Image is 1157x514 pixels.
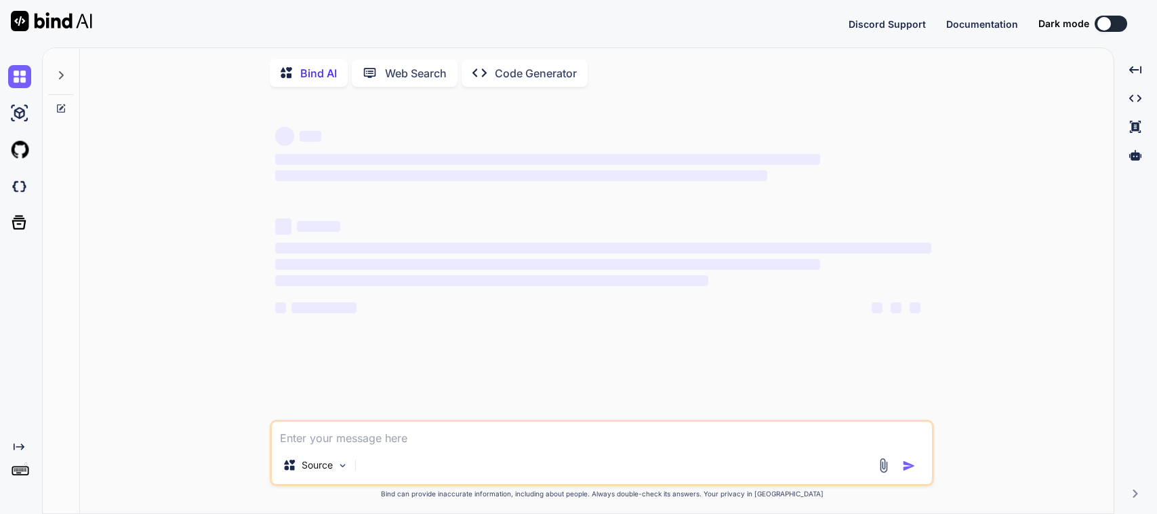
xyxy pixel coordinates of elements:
[8,65,31,88] img: chat
[337,460,348,471] img: Pick Models
[291,302,357,313] span: ‌
[300,65,337,81] p: Bind AI
[275,218,291,235] span: ‌
[270,489,934,499] p: Bind can provide inaccurate information, including about people. Always double-check its answers....
[1038,17,1089,31] span: Dark mode
[8,175,31,198] img: darkCloudIdeIcon
[946,18,1018,30] span: Documentation
[275,259,819,270] span: ‌
[946,17,1018,31] button: Documentation
[385,65,447,81] p: Web Search
[302,458,333,472] p: Source
[275,154,819,165] span: ‌
[275,275,708,286] span: ‌
[300,131,321,142] span: ‌
[872,302,882,313] span: ‌
[11,11,92,31] img: Bind AI
[275,170,767,181] span: ‌
[8,102,31,125] img: ai-studio
[275,127,294,146] span: ‌
[876,458,891,473] img: attachment
[849,17,926,31] button: Discord Support
[891,302,901,313] span: ‌
[495,65,577,81] p: Code Generator
[297,221,340,232] span: ‌
[849,18,926,30] span: Discord Support
[8,138,31,161] img: githubLight
[275,302,286,313] span: ‌
[902,459,916,473] img: icon
[910,302,920,313] span: ‌
[275,243,931,254] span: ‌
